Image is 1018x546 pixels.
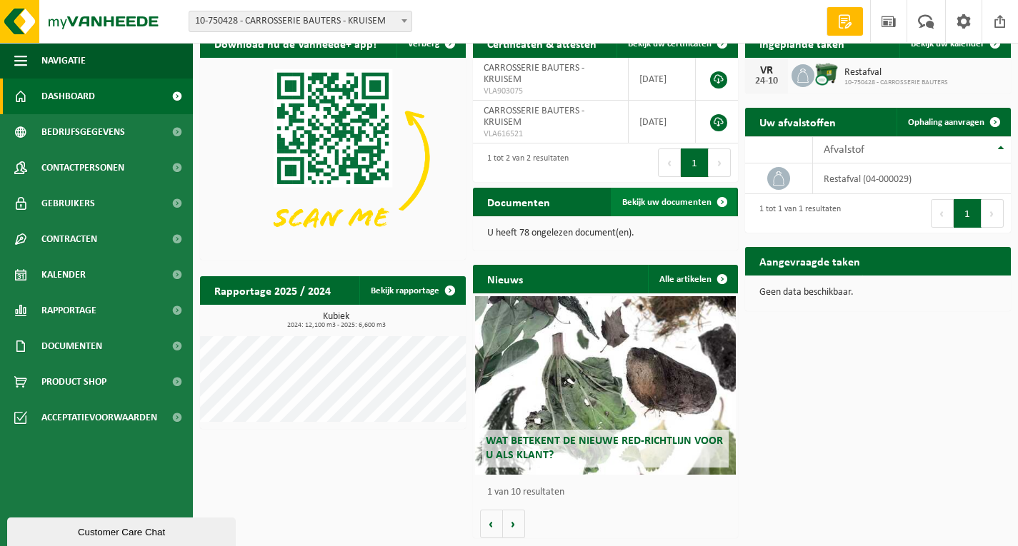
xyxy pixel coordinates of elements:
button: Previous [658,148,681,177]
h2: Rapportage 2025 / 2024 [200,276,345,304]
button: Volgende [503,510,525,538]
iframe: chat widget [7,515,239,546]
button: 1 [954,199,982,228]
button: Next [709,148,731,177]
h2: Uw afvalstoffen [745,108,850,136]
span: 2024: 12,100 m3 - 2025: 6,600 m3 [207,322,466,329]
span: Verberg [408,39,439,49]
span: Documenten [41,328,102,364]
span: CARROSSERIE BAUTERS - KRUISEM [484,63,584,85]
button: Vorige [480,510,503,538]
button: 1 [681,148,709,177]
div: 1 tot 2 van 2 resultaten [480,147,569,178]
span: Ophaling aanvragen [908,118,984,127]
span: Kalender [41,257,86,293]
button: Verberg [396,29,464,58]
a: Bekijk rapportage [359,276,464,305]
span: Bekijk uw documenten [622,198,712,207]
button: Previous [931,199,954,228]
a: Bekijk uw documenten [611,188,737,216]
span: 10-750428 - CARROSSERIE BAUTERS - KRUISEM [189,11,411,31]
p: Geen data beschikbaar. [759,288,997,298]
span: Rapportage [41,293,96,328]
span: 10-750428 - CARROSSERIE BAUTERS - KRUISEM [189,11,412,32]
td: restafval (04-000029) [813,163,1010,194]
span: Product Shop [41,364,106,400]
button: Next [982,199,1004,228]
span: Wat betekent de nieuwe RED-richtlijn voor u als klant? [486,435,723,460]
h2: Aangevraagde taken [745,247,874,275]
span: Afvalstof [824,144,864,156]
span: Bekijk uw certificaten [628,39,712,49]
span: Dashboard [41,79,95,114]
h2: Nieuws [473,265,537,293]
span: VLA616521 [484,128,618,140]
span: Contactpersonen [41,150,124,186]
a: Bekijk uw kalender [899,29,1009,58]
a: Wat betekent de nieuwe RED-richtlijn voor u als klant? [475,296,735,475]
h2: Documenten [473,188,564,216]
div: VR [752,65,781,76]
img: WB-1100-CU [814,62,839,86]
span: Contracten [41,221,97,257]
span: Acceptatievoorwaarden [41,400,157,435]
span: VLA903075 [484,86,618,97]
span: Gebruikers [41,186,95,221]
span: Bedrijfsgegevens [41,114,125,150]
h3: Kubiek [207,312,466,329]
div: 24-10 [752,76,781,86]
span: Restafval [844,67,948,79]
a: Bekijk uw certificaten [617,29,737,58]
a: Ophaling aanvragen [897,108,1009,136]
img: Download de VHEPlus App [200,58,466,257]
td: [DATE] [629,101,696,143]
div: 1 tot 1 van 1 resultaten [752,198,841,229]
p: U heeft 78 ongelezen document(en). [487,228,724,238]
a: Alle artikelen [648,265,737,293]
span: Bekijk uw kalender [911,39,984,49]
td: [DATE] [629,58,696,101]
span: Navigatie [41,43,86,79]
span: CARROSSERIE BAUTERS - KRUISEM [484,106,584,128]
p: 1 van 10 resultaten [487,487,732,497]
span: 10-750428 - CARROSSERIE BAUTERS [844,79,948,87]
